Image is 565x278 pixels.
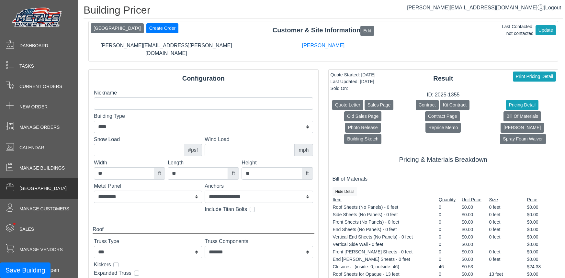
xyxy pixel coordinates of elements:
[438,204,461,211] td: 0
[333,233,439,241] td: Vertical End Sheets (No Panels) - 0 feet
[489,211,526,218] td: 0 feet
[333,241,439,248] td: Vertical Side Wall - 0 feet
[333,271,439,278] td: Roof Sheets for Opaque - 13 feet
[527,241,554,248] td: $0.00
[527,226,554,233] td: $0.00
[489,256,526,263] td: 0 feet
[513,72,556,82] button: Print Pricing Detail
[461,263,489,271] td: $0.53
[461,271,489,278] td: $0.00
[461,233,489,241] td: $0.00
[6,213,23,234] span: •
[438,233,461,241] td: 0
[89,73,318,83] div: Configuration
[19,206,69,212] span: Manage Customers
[461,241,489,248] td: $0.00
[84,4,563,18] h1: Building Pricer
[489,271,526,278] td: 13 feet
[333,196,439,204] td: Item
[94,182,202,190] label: Metal Panel
[333,263,439,271] td: Closures - (inside: 0, outside: 46)
[333,156,554,163] h5: Pricing & Materials Breakdown
[205,136,313,143] label: Wind Load
[461,256,489,263] td: $0.00
[19,165,65,172] span: Manage Buildings
[461,196,489,204] td: Unit Price
[527,211,554,218] td: $0.00
[461,218,489,226] td: $0.00
[438,196,461,204] td: Quantity
[168,159,239,167] label: Length
[527,248,554,256] td: $0.00
[438,241,461,248] td: 0
[228,167,239,180] div: ft
[461,226,489,233] td: $0.00
[425,111,460,121] button: Contract Page
[19,185,67,192] span: [GEOGRAPHIC_DATA]
[333,187,357,196] button: Hide Detail
[461,211,489,218] td: $0.00
[438,226,461,233] td: 0
[333,175,554,183] div: Bill of Materials
[331,78,376,85] div: Last Updated: [DATE]
[332,100,363,110] button: Quote Letter
[333,248,439,256] td: Front [PERSON_NAME] Sheets - 0 feet
[438,271,461,278] td: 0
[333,226,439,233] td: End Sheets (No Panels) - 0 feet
[146,23,179,33] button: Create Order
[294,144,313,156] div: mph
[438,218,461,226] td: 0
[89,25,558,36] div: Customer & Site Information
[19,246,63,253] span: Manage Vendors
[94,159,165,167] label: Width
[88,42,245,57] div: [PERSON_NAME][EMAIL_ADDRESS][PERSON_NAME][DOMAIN_NAME]
[19,226,34,233] span: Sales
[345,123,381,133] button: Photo Release
[329,91,558,99] div: ID: 2025-1355
[205,238,313,245] label: Truss Components
[527,271,554,278] td: $0.00
[502,23,534,37] div: Last Contacted: not contacted
[242,159,313,167] label: Height
[19,63,34,70] span: Tasks
[438,211,461,218] td: 0
[344,111,381,121] button: Old Sales Page
[527,218,554,226] td: $0.00
[416,100,439,110] button: Contract
[360,26,374,36] button: Edit
[407,4,561,12] div: |
[333,218,439,226] td: Front Sheets (No Panels) - 0 feet
[302,167,313,180] div: ft
[489,233,526,241] td: 0 feet
[536,25,556,35] button: Update
[19,124,60,131] span: Manage Orders
[440,100,469,110] button: Kit Contract
[527,204,554,211] td: $0.00
[333,256,439,263] td: End [PERSON_NAME] Sheets - 0 feet
[527,263,554,271] td: $24.38
[545,5,561,10] span: Logout
[344,134,381,144] button: Building Sketch
[489,218,526,226] td: 0 feet
[461,204,489,211] td: $0.00
[94,112,313,120] label: Building Type
[94,136,202,143] label: Snow Load
[10,6,65,30] img: Metals Direct Inc Logo
[91,23,144,33] button: [GEOGRAPHIC_DATA]
[331,72,376,78] div: Quote Started: [DATE]
[329,73,558,83] div: Result
[438,256,461,263] td: 0
[500,134,546,144] button: Spray Foam Waiver
[489,226,526,233] td: 0 feet
[94,261,111,269] label: Kickers
[331,85,376,92] div: Sold On:
[19,144,44,151] span: Calendar
[489,204,526,211] td: 0 feet
[438,263,461,271] td: 46
[527,256,554,263] td: $0.00
[333,211,439,218] td: Side Sheets (No Panels) - 0 feet
[407,5,544,10] a: [PERSON_NAME][EMAIL_ADDRESS][DOMAIN_NAME]
[19,104,48,110] span: New Order
[489,196,526,204] td: Size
